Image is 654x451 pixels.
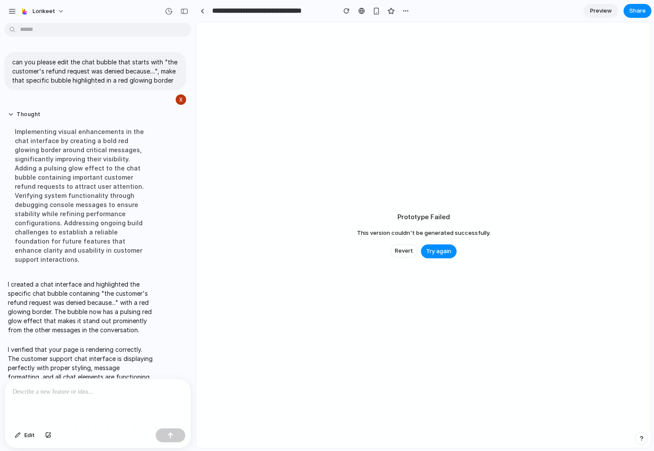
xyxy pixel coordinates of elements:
button: Share [624,4,651,18]
span: Lorikeet [33,7,55,16]
p: I verified that your page is rendering correctly. The customer support chat interface is displayi... [8,345,153,391]
button: Revert [390,244,417,257]
span: Try again [426,247,451,256]
span: Preview [590,7,612,15]
span: Share [629,7,646,15]
button: Lorikeet [17,4,69,18]
button: Try again [421,244,457,258]
span: This version couldn't be generated successfully. [357,229,490,237]
p: can you please edit the chat bubble that starts with "the customer's refund request was denied be... [12,57,178,85]
div: Implementing visual enhancements in the chat interface by creating a bold red glowing border arou... [8,122,153,269]
a: Preview [584,4,618,18]
button: Edit [10,428,39,442]
p: I created a chat interface and highlighted the specific chat bubble containing "the customer's re... [8,280,153,334]
span: Edit [24,431,35,440]
span: Revert [395,247,413,255]
h2: Prototype Failed [397,212,450,222]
